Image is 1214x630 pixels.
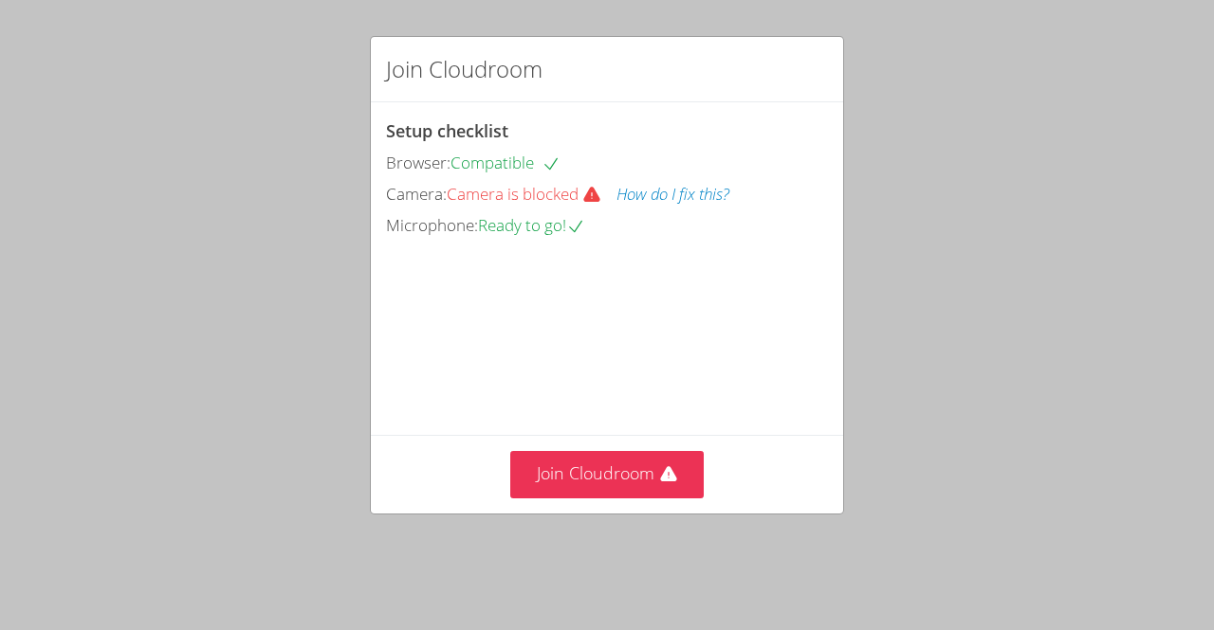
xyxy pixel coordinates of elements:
[386,214,478,236] span: Microphone:
[451,152,561,173] span: Compatible
[386,152,451,173] span: Browser:
[510,451,705,497] button: Join Cloudroom
[386,119,508,142] span: Setup checklist
[447,183,616,205] span: Camera is blocked
[386,183,447,205] span: Camera:
[478,214,585,236] span: Ready to go!
[616,181,729,208] button: How do I fix this?
[386,52,543,86] h2: Join Cloudroom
